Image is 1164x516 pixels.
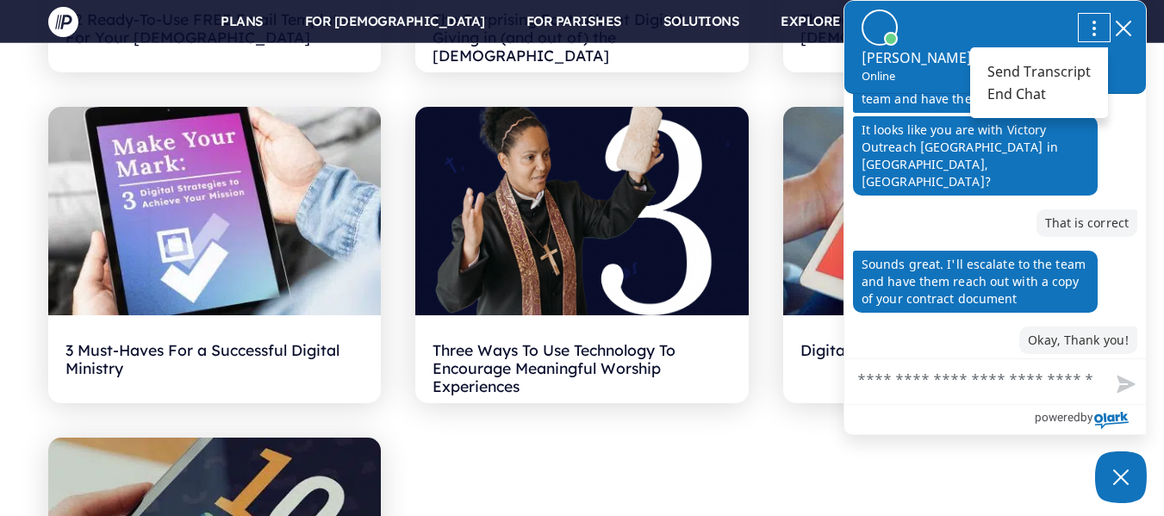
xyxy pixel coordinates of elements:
[1035,405,1146,434] a: Powered by Olark
[853,251,1098,313] p: Sounds great. I'll escalate to the team and have them reach out with a copy of your contract docu...
[800,333,1099,386] h2: Digital Giving Trends 2020
[1080,406,1092,428] span: by
[862,47,1086,68] p: [PERSON_NAME].[PERSON_NAME]
[1035,406,1080,428] span: powered
[1036,209,1138,237] p: That is correct
[1095,451,1147,503] button: Close Chatbox
[433,333,731,386] h2: Three Ways To Use Technology To Encourage Meaningful Worship Experiences
[415,107,749,403] a: Three Ways To Use Technology To Encourage Meaningful Worship Experiences
[844,94,1146,358] div: chat
[1103,364,1146,404] button: Send message
[1079,14,1110,41] button: Open chat options menu
[1110,16,1137,40] button: close chatbox
[853,116,1098,196] p: It looks like you are with Victory Outreach [GEOGRAPHIC_DATA] in [GEOGRAPHIC_DATA], [GEOGRAPHIC_D...
[65,333,364,386] h2: 3 Must-Haves For a Successful Digital Ministry
[48,107,382,403] a: 3 Must-Haves For a Successful Digital Ministry
[1019,326,1137,354] p: Okay, Thank you!
[862,68,1086,84] p: Online
[783,107,1117,403] a: Digital Giving Trends 2020
[987,83,1046,105] button: End Chat
[987,60,1091,83] button: Send Transcript
[433,2,731,55] h2: The Surprising Facts About Digital Giving in (and out of) the [DEMOGRAPHIC_DATA]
